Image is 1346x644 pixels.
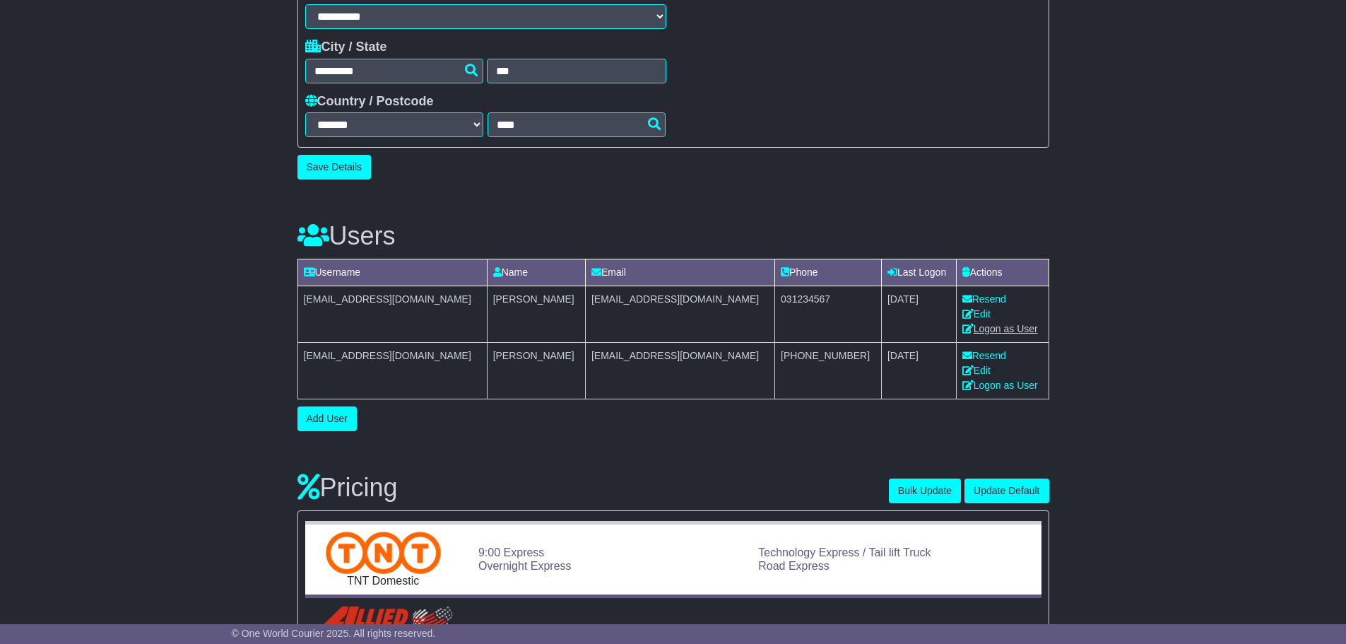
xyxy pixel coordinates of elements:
a: Resend [962,293,1006,305]
td: [PERSON_NAME] [487,286,585,342]
button: Bulk Update [889,479,961,503]
td: Username [297,259,487,286]
button: Save Details [297,155,372,180]
td: [EMAIL_ADDRESS][DOMAIN_NAME] [297,342,487,399]
td: [EMAIL_ADDRESS][DOMAIN_NAME] [585,286,774,342]
h3: Pricing [297,474,889,502]
div: TNT Domestic [312,574,454,587]
a: Logon as User [962,323,1038,334]
label: Country / Postcode [305,94,434,110]
a: Logon as User [962,380,1038,391]
td: Name [487,259,585,286]
a: Resend [962,350,1006,361]
td: [EMAIL_ADDRESS][DOMAIN_NAME] [585,342,774,399]
td: [EMAIL_ADDRESS][DOMAIN_NAME] [297,286,487,342]
img: TNT Domestic [326,532,441,574]
td: [PHONE_NUMBER] [775,342,882,399]
td: Actions [956,259,1049,286]
button: Add User [297,406,357,431]
button: Update Default [964,479,1049,503]
td: Phone [775,259,882,286]
td: [DATE] [881,342,956,399]
td: Email [585,259,774,286]
a: Edit [962,308,991,320]
label: City / State [305,40,387,55]
a: Technology Express / Tail lift Truck [758,546,931,558]
span: © One World Courier 2025. All rights reserved. [232,628,436,639]
a: 9:00 Express [478,546,544,558]
td: [DATE] [881,286,956,342]
h3: Users [297,222,1049,250]
td: 031234567 [775,286,882,342]
td: Last Logon [881,259,956,286]
a: Overnight Express [478,560,572,572]
a: Edit [962,365,991,376]
a: Road Express [758,560,830,572]
td: [PERSON_NAME] [487,342,585,399]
